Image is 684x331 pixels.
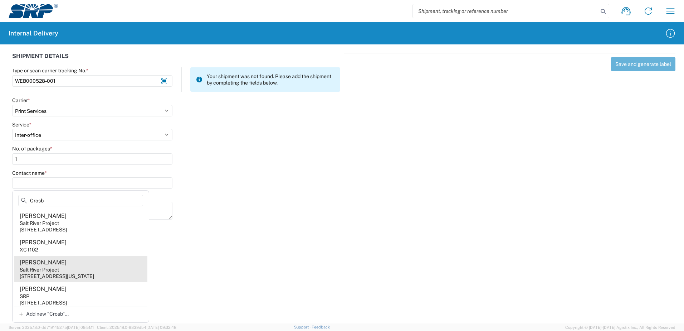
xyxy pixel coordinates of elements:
[20,212,67,220] div: [PERSON_NAME]
[146,325,176,330] span: [DATE] 09:32:48
[12,53,340,67] div: SHIPMENT DETAILS
[294,325,312,329] a: Support
[20,220,59,226] div: Salt River Project
[565,324,675,331] span: Copyright © [DATE]-[DATE] Agistix Inc., All Rights Reserved
[12,170,47,176] label: Contact name
[207,73,334,86] span: Your shipment was not found. Please add the shipment by completing the fields below.
[97,325,176,330] span: Client: 2025.18.0-9839db4
[9,4,58,18] img: srp
[312,325,330,329] a: Feedback
[20,239,67,246] div: [PERSON_NAME]
[20,267,59,273] div: Salt River Project
[12,121,31,128] label: Service
[26,311,69,317] span: Add new "Crosb"...
[9,29,58,38] h2: Internal Delivery
[20,246,38,253] div: XCT102
[20,299,67,306] div: [STREET_ADDRESS]
[413,4,598,18] input: Shipment, tracking or reference number
[20,293,29,299] div: SRP
[9,325,94,330] span: Server: 2025.18.0-dd719145275
[12,97,30,104] label: Carrier
[20,259,67,267] div: [PERSON_NAME]
[20,226,67,233] div: [STREET_ADDRESS]
[67,325,94,330] span: [DATE] 09:51:11
[20,273,94,279] div: [STREET_ADDRESS][US_STATE]
[20,285,67,293] div: [PERSON_NAME]
[12,145,52,152] label: No. of packages
[12,67,88,74] label: Type or scan carrier tracking No.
